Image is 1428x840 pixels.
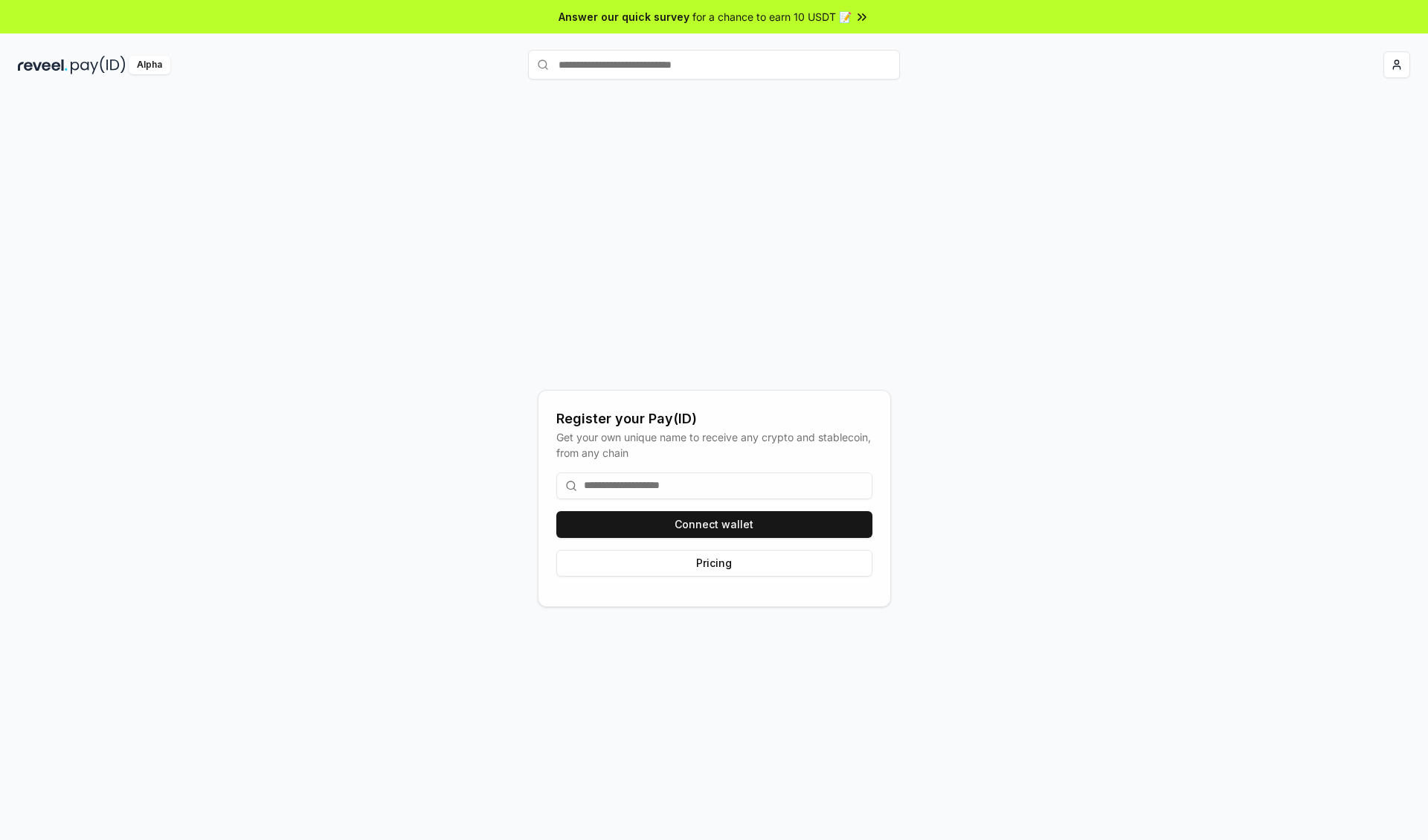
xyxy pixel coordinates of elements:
img: reveel_dark [18,56,68,74]
button: Connect wallet [556,511,872,538]
div: Get your own unique name to receive any crypto and stablecoin, from any chain [556,429,872,461]
div: Register your Pay(ID) [556,408,872,429]
div: Alpha [129,56,170,74]
img: pay_id [71,56,126,74]
span: Answer our quick survey [559,9,689,25]
button: Pricing [556,550,872,577]
span: for a chance to earn 10 USDT 📝 [692,9,852,25]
